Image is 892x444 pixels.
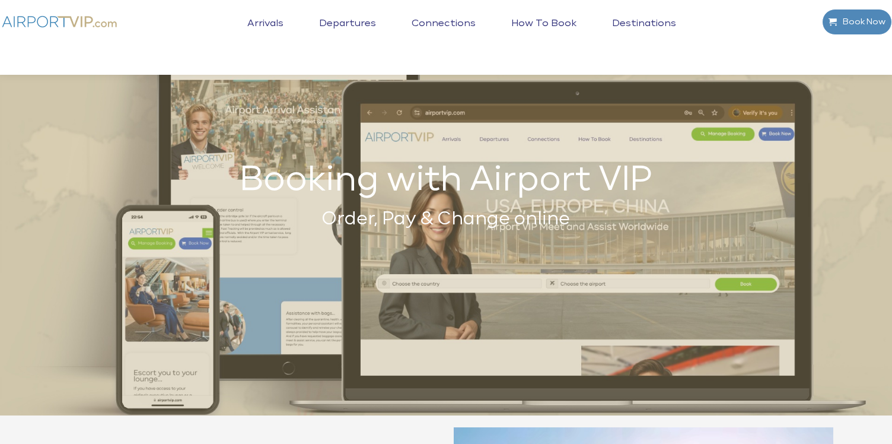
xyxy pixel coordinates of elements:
[59,167,833,194] h1: Booking with Airport VIP
[409,18,479,47] a: Connections
[508,18,579,47] a: How to book
[244,18,286,47] a: Arrivals
[316,18,379,47] a: Departures
[609,18,679,47] a: Destinations
[822,9,892,35] a: Book Now
[837,9,885,34] span: Book Now
[59,206,833,233] h2: Order, Pay & Change online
